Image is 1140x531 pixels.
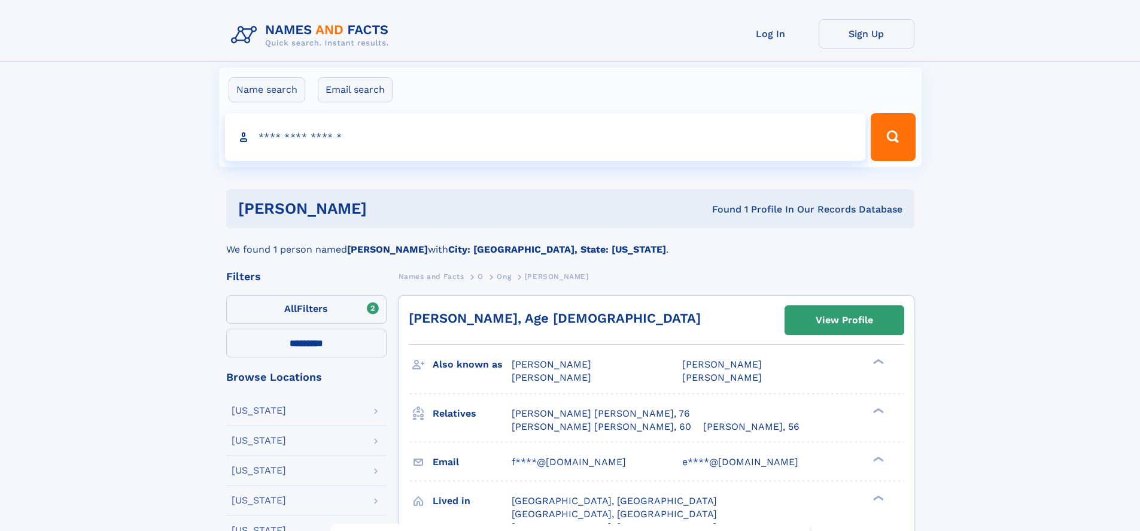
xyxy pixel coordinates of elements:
div: ❯ [870,358,884,366]
a: [PERSON_NAME], Age [DEMOGRAPHIC_DATA] [409,311,701,326]
span: [PERSON_NAME] [512,359,591,370]
h3: Also known as [433,354,512,375]
h3: Lived in [433,491,512,511]
b: [PERSON_NAME] [347,244,428,255]
a: [PERSON_NAME], 56 [703,420,799,433]
span: [PERSON_NAME] [682,372,762,383]
span: [GEOGRAPHIC_DATA], [GEOGRAPHIC_DATA] [512,495,717,506]
span: O [478,272,484,281]
h1: [PERSON_NAME] [238,201,540,216]
label: Email search [318,77,393,102]
span: All [284,303,297,314]
a: O [478,269,484,284]
a: Log In [723,19,819,48]
div: [US_STATE] [232,406,286,415]
a: Ong [497,269,511,284]
a: Names and Facts [399,269,464,284]
a: [PERSON_NAME] [PERSON_NAME], 76 [512,407,690,420]
span: Ong [497,272,511,281]
div: Found 1 Profile In Our Records Database [539,203,902,216]
h3: Email [433,452,512,472]
div: [US_STATE] [232,466,286,475]
img: Logo Names and Facts [226,19,399,51]
div: We found 1 person named with . [226,228,914,257]
a: Sign Up [819,19,914,48]
a: [PERSON_NAME] [PERSON_NAME], 60 [512,420,691,433]
b: City: [GEOGRAPHIC_DATA], State: [US_STATE] [448,244,666,255]
div: View Profile [816,307,873,334]
a: View Profile [785,306,904,335]
span: [PERSON_NAME] [682,359,762,370]
label: Name search [229,77,305,102]
span: [GEOGRAPHIC_DATA], [GEOGRAPHIC_DATA] [512,508,717,520]
div: ❯ [870,455,884,463]
div: [US_STATE] [232,436,286,445]
input: search input [225,113,866,161]
div: [US_STATE] [232,496,286,505]
div: Filters [226,271,387,282]
label: Filters [226,295,387,324]
div: ❯ [870,406,884,414]
div: Browse Locations [226,372,387,383]
div: ❯ [870,494,884,502]
h3: Relatives [433,403,512,424]
span: [PERSON_NAME] [525,272,589,281]
span: [PERSON_NAME] [512,372,591,383]
button: Search Button [871,113,915,161]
